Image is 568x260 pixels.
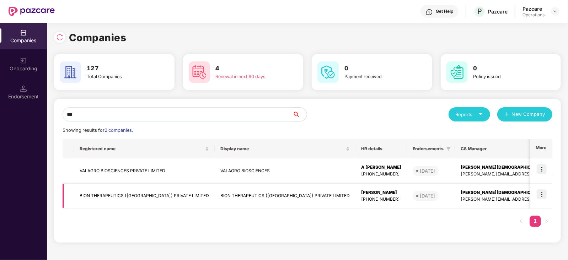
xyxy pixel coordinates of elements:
img: svg+xml;base64,PHN2ZyBpZD0iRHJvcGRvd24tMzJ4MzIiIHhtbG5zPSJodHRwOi8vd3d3LnczLm9yZy8yMDAwL3N2ZyIgd2... [552,9,558,14]
h3: 0 [344,64,406,73]
th: Display name [215,139,355,158]
div: [PHONE_NUMBER] [361,196,401,203]
th: Registered name [74,139,215,158]
img: svg+xml;base64,PHN2ZyBpZD0iQ29tcGFuaWVzIiB4bWxucz0iaHR0cDovL3d3dy53My5vcmcvMjAwMC9zdmciIHdpZHRoPS... [20,29,27,36]
td: BION THERAPEUTICS ([GEOGRAPHIC_DATA]) PRIVATE LIMITED [215,184,355,209]
div: [PHONE_NUMBER] [361,171,401,178]
h3: 4 [216,64,277,73]
h3: 127 [87,64,148,73]
a: 1 [530,216,541,226]
li: Next Page [541,216,552,227]
span: right [545,219,549,223]
div: [DATE] [420,167,435,174]
h1: Companies [69,30,127,45]
div: Reports [456,111,483,118]
span: New Company [512,111,546,118]
img: svg+xml;base64,PHN2ZyB4bWxucz0iaHR0cDovL3d3dy53My5vcmcvMjAwMC9zdmciIHdpZHRoPSI2MCIgaGVpZ2h0PSI2MC... [60,61,81,83]
div: Payment received [344,73,406,80]
span: 2 companies. [105,128,133,133]
span: left [519,219,523,223]
span: plus [504,112,509,118]
td: VALAGRO BIOSCIENCES [215,158,355,184]
th: HR details [355,139,407,158]
img: svg+xml;base64,PHN2ZyB3aWR0aD0iMjAiIGhlaWdodD0iMjAiIHZpZXdCb3g9IjAgMCAyMCAyMCIgZmlsbD0ibm9uZSIgeG... [20,57,27,64]
img: svg+xml;base64,PHN2ZyB4bWxucz0iaHR0cDovL3d3dy53My5vcmcvMjAwMC9zdmciIHdpZHRoPSI2MCIgaGVpZ2h0PSI2MC... [446,61,468,83]
button: right [541,216,552,227]
span: Display name [220,146,344,152]
span: Endorsements [413,146,444,152]
div: A [PERSON_NAME] [361,164,401,171]
span: filter [446,147,451,151]
td: BION THERAPEUTICS ([GEOGRAPHIC_DATA]) PRIVATE LIMITED [74,184,215,209]
div: Renewal in next 60 days [216,73,277,80]
img: svg+xml;base64,PHN2ZyB4bWxucz0iaHR0cDovL3d3dy53My5vcmcvMjAwMC9zdmciIHdpZHRoPSI2MCIgaGVpZ2h0PSI2MC... [189,61,210,83]
img: svg+xml;base64,PHN2ZyB3aWR0aD0iMTQuNSIgaGVpZ2h0PSIxNC41IiB2aWV3Qm94PSIwIDAgMTYgMTYiIGZpbGw9Im5vbm... [20,85,27,92]
span: search [292,112,307,117]
div: Pazcare [488,8,508,15]
span: caret-down [478,112,483,117]
div: Pazcare [523,5,545,12]
td: VALAGRO BIOSCIENCES PRIVATE LIMITED [74,158,215,184]
img: svg+xml;base64,PHN2ZyB4bWxucz0iaHR0cDovL3d3dy53My5vcmcvMjAwMC9zdmciIHdpZHRoPSI2MCIgaGVpZ2h0PSI2MC... [317,61,339,83]
img: svg+xml;base64,PHN2ZyBpZD0iUmVsb2FkLTMyeDMyIiB4bWxucz0iaHR0cDovL3d3dy53My5vcmcvMjAwMC9zdmciIHdpZH... [56,34,63,41]
img: icon [537,189,547,199]
span: P [477,7,482,16]
button: plusNew Company [497,107,552,121]
th: More [530,139,552,158]
li: Previous Page [515,216,527,227]
div: Get Help [436,9,453,14]
img: svg+xml;base64,PHN2ZyBpZD0iSGVscC0zMngzMiIgeG1sbnM9Imh0dHA6Ly93d3cudzMub3JnLzIwMDAvc3ZnIiB3aWR0aD... [426,9,433,16]
button: left [515,216,527,227]
div: [DATE] [420,192,435,199]
li: 1 [530,216,541,227]
span: Showing results for [63,128,133,133]
span: filter [445,145,452,153]
div: Policy issued [473,73,535,80]
span: Registered name [80,146,204,152]
div: [PERSON_NAME] [361,189,401,196]
button: search [292,107,307,121]
div: Operations [523,12,545,18]
img: icon [537,164,547,174]
h3: 0 [473,64,535,73]
div: Total Companies [87,73,148,80]
img: New Pazcare Logo [9,7,55,16]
